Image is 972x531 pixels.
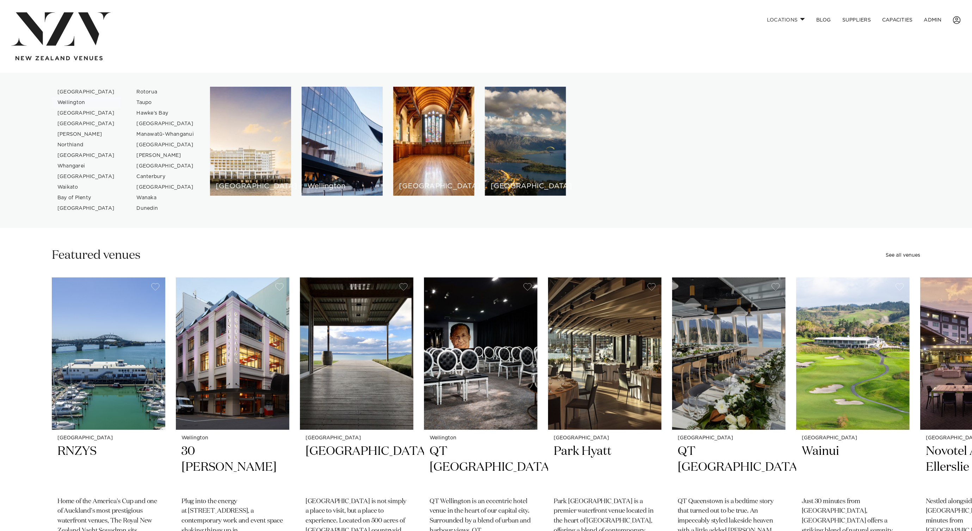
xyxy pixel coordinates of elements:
a: Hawke's Bay [131,108,200,118]
h2: RNZYS [57,444,160,491]
small: [GEOGRAPHIC_DATA] [554,435,656,441]
a: [GEOGRAPHIC_DATA] [52,118,121,129]
small: [GEOGRAPHIC_DATA] [306,435,408,441]
h6: [GEOGRAPHIC_DATA] [216,183,285,190]
small: Wellington [430,435,532,441]
a: Northland [52,140,121,150]
a: Bay of Plenty [52,193,121,203]
a: [GEOGRAPHIC_DATA] [52,203,121,214]
small: Wellington [182,435,284,441]
img: nzv-logo.png [11,12,111,46]
a: [GEOGRAPHIC_DATA] [131,118,200,129]
a: [GEOGRAPHIC_DATA] [52,87,121,97]
a: Wellington [52,97,121,108]
a: [GEOGRAPHIC_DATA] [131,140,200,150]
a: Waikato [52,182,121,193]
h2: Wainui [802,444,904,491]
a: ADMIN [918,12,947,28]
a: Wellington venues Wellington [302,87,383,196]
h2: Park Hyatt [554,444,656,491]
a: [PERSON_NAME] [131,150,200,161]
a: Whangarei [52,161,121,171]
h6: Wellington [307,183,377,190]
a: Dunedin [131,203,200,214]
a: Locations [761,12,811,28]
a: Rotorua [131,87,200,97]
h2: [GEOGRAPHIC_DATA] [306,444,408,491]
h2: Featured venues [52,248,141,263]
a: [GEOGRAPHIC_DATA] [131,182,200,193]
a: [GEOGRAPHIC_DATA] [52,108,121,118]
a: Canterbury [131,171,200,182]
a: [PERSON_NAME] [52,129,121,140]
a: [GEOGRAPHIC_DATA] [131,161,200,171]
a: See all venues [886,253,920,258]
a: Taupo [131,97,200,108]
small: [GEOGRAPHIC_DATA] [678,435,780,441]
img: new-zealand-venues-text.png [16,56,103,61]
a: Capacities [876,12,918,28]
h2: 30 [PERSON_NAME] [182,444,284,491]
a: SUPPLIERS [837,12,876,28]
h6: [GEOGRAPHIC_DATA] [399,183,469,190]
h2: QT [GEOGRAPHIC_DATA] [430,444,532,491]
small: [GEOGRAPHIC_DATA] [57,435,160,441]
a: [GEOGRAPHIC_DATA] [52,171,121,182]
a: Manawatū-Whanganui [131,129,200,140]
a: Christchurch venues [GEOGRAPHIC_DATA] [393,87,474,196]
small: [GEOGRAPHIC_DATA] [802,435,904,441]
a: BLOG [811,12,837,28]
a: Wanaka [131,193,200,203]
h6: [GEOGRAPHIC_DATA] [491,183,560,190]
a: Auckland venues [GEOGRAPHIC_DATA] [210,87,291,196]
a: [GEOGRAPHIC_DATA] [52,150,121,161]
a: Queenstown venues [GEOGRAPHIC_DATA] [485,87,566,196]
h2: QT [GEOGRAPHIC_DATA] [678,444,780,491]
